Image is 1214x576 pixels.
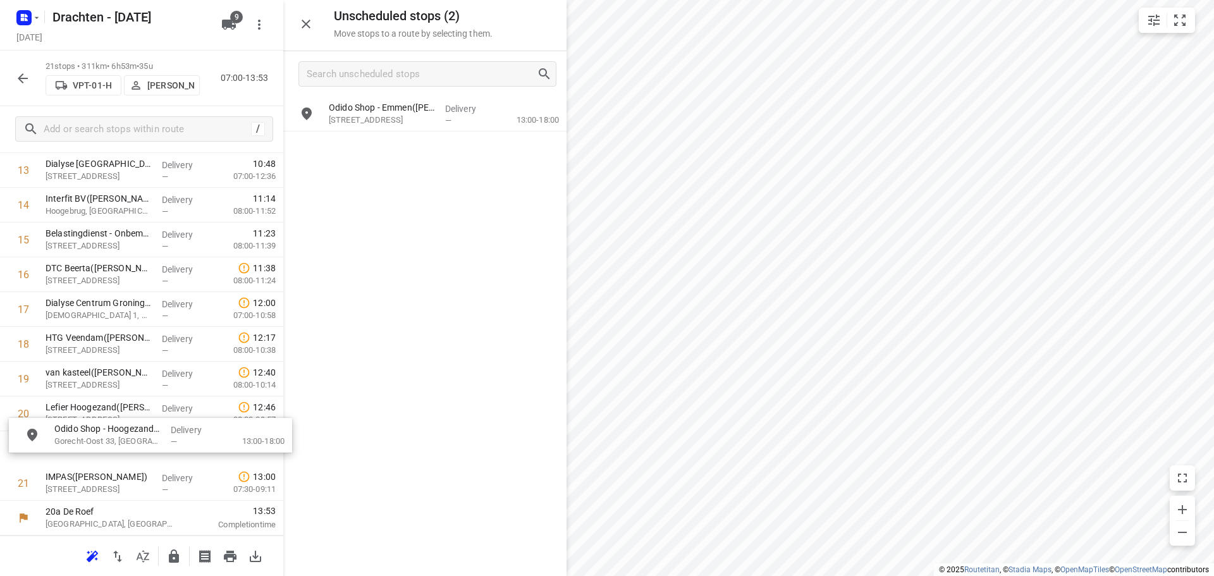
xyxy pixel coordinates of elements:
h5: Unscheduled stops ( 2 ) [334,9,493,23]
span: • [137,61,139,71]
button: Close [293,11,319,37]
h5: Drachten - [DATE] [47,7,211,27]
span: Reverse route [105,549,130,561]
button: Fit zoom [1167,8,1193,33]
p: Wilma Wijma-Boonstra [147,80,194,90]
p: [GEOGRAPHIC_DATA], [GEOGRAPHIC_DATA] [46,518,177,530]
li: © 2025 , © , © © contributors [939,565,1209,574]
input: Add or search stops within route [44,119,251,139]
input: Search unscheduled stops [307,64,537,84]
span: Reoptimize route [80,549,105,561]
a: Routetitan [964,565,1000,574]
p: Move stops to a route by selecting them. [334,28,493,39]
div: Search [537,66,556,82]
span: 35u [139,61,152,71]
button: 9 [216,12,242,37]
a: Stadia Maps [1009,565,1052,574]
p: Completion time [192,518,276,531]
button: VPT-01-H [46,75,121,95]
div: / [251,122,265,136]
div: grid [283,97,567,575]
button: Map settings [1141,8,1167,33]
span: 9 [230,11,243,23]
p: VPT-01-H [73,80,112,90]
span: Print shipping labels [192,549,218,561]
h5: Project date [11,30,47,44]
p: 21 stops • 311km • 6h53m [46,61,200,73]
span: Print route [218,549,243,561]
p: 20a De Roef [46,505,177,518]
a: OpenMapTiles [1060,565,1109,574]
span: 13:53 [192,505,276,517]
button: [PERSON_NAME] [124,75,200,95]
span: Download route [243,549,268,561]
button: Lock route [161,544,187,569]
div: small contained button group [1139,8,1195,33]
a: OpenStreetMap [1115,565,1167,574]
p: 07:00-13:53 [221,71,273,85]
